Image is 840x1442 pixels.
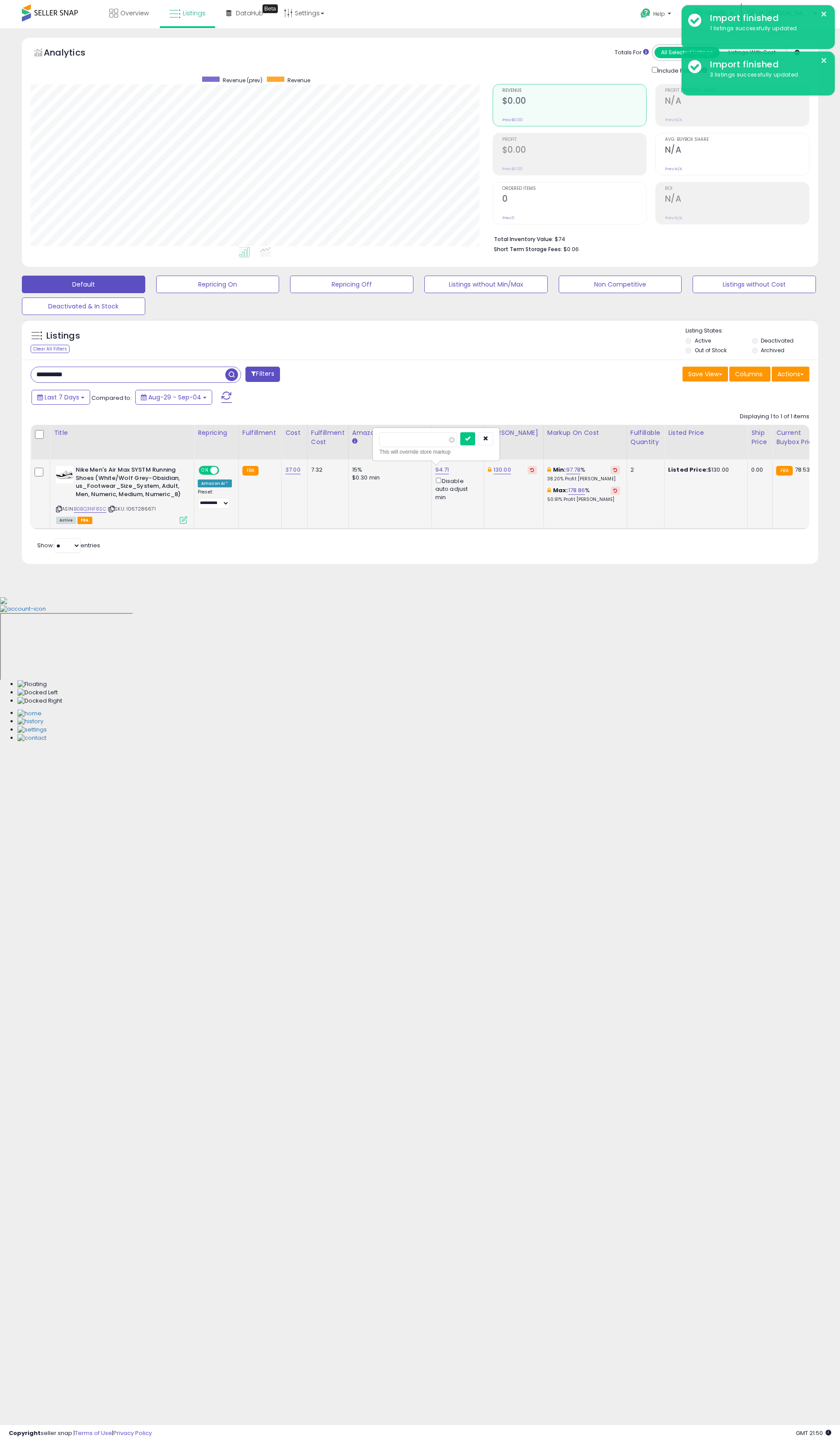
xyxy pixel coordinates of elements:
[46,330,80,342] h5: Listings
[729,367,770,381] button: Columns
[740,413,809,421] div: Displaying 1 to 1 of 1 items
[553,465,566,474] b: Min:
[424,276,548,293] button: Listings without Min/Max
[703,58,828,71] div: Import finished
[563,245,579,253] span: $0.06
[183,9,206,17] span: Listings
[311,466,342,474] div: 7.32
[108,505,156,512] span: | SKU: 1067286671
[751,466,766,474] div: 0.00
[31,345,70,353] div: Clear All Filters
[494,235,553,243] b: Total Inventory Value:
[703,71,828,79] div: 3 listings successfully updated.
[553,486,568,494] b: Max:
[120,9,149,17] span: Overview
[488,428,540,437] div: [PERSON_NAME]
[91,394,132,402] span: Compared to:
[547,466,620,482] div: %
[682,367,728,381] button: Save View
[559,276,682,293] button: Non Competitive
[494,233,803,244] li: $74
[17,710,42,718] img: Home
[686,327,818,335] p: Listing States:
[22,276,145,293] button: Default
[31,390,90,405] button: Last 7 Days
[45,393,79,402] span: Last 7 Days
[56,466,187,523] div: ASIN:
[199,467,210,474] span: ON
[352,466,425,474] div: 15%
[665,194,809,206] h2: N/A
[776,428,821,447] div: Current Buybox Price
[668,428,744,437] div: Listed Price
[665,145,809,157] h2: N/A
[494,245,562,253] b: Short Term Storage Fees:
[668,466,741,474] div: $130.00
[654,47,720,58] button: All Selected Listings
[502,96,646,108] h2: $0.00
[566,465,581,474] a: 97.78
[17,726,47,734] img: Settings
[352,428,428,437] div: Amazon Fees
[493,465,511,474] a: 130.00
[633,1,680,28] a: Help
[751,428,769,447] div: Ship Price
[37,541,100,549] span: Show: entries
[76,466,182,500] b: Nike Men's Air Max SYSTM Running Shoes (White/Wolf Grey-Obsidian, us_Footwear_Size_System, Adult,...
[198,479,232,487] div: Amazon AI *
[435,465,449,474] a: 94.71
[502,166,523,171] small: Prev: $0.00
[352,474,425,482] div: $0.30 min
[735,370,763,378] span: Columns
[502,215,514,220] small: Prev: 0
[285,428,304,437] div: Cost
[352,437,357,445] small: Amazon Fees.
[223,77,262,84] span: Revenue (prev)
[665,88,809,93] span: Profit [PERSON_NAME]
[615,49,649,57] div: Totals For
[502,145,646,157] h2: $0.00
[665,117,682,122] small: Prev: N/A
[56,466,73,483] img: 313rPoGoktL._SL40_.jpg
[56,517,76,524] span: All listings currently available for purchase on Amazon
[77,517,92,524] span: FBA
[668,465,708,474] b: Listed Price:
[242,466,259,476] small: FBA
[285,465,301,474] a: 37.00
[630,428,661,447] div: Fulfillable Quantity
[665,166,682,171] small: Prev: N/A
[795,465,810,474] span: 78.53
[148,393,201,402] span: Aug-29 - Sep-04
[135,390,212,405] button: Aug-29 - Sep-04
[54,428,190,437] div: Title
[17,717,43,726] img: History
[703,12,828,24] div: Import finished
[287,77,310,84] span: Revenue
[820,55,827,66] button: ×
[290,276,413,293] button: Repricing Off
[695,337,711,344] label: Active
[502,194,646,206] h2: 0
[547,428,623,437] div: Markup on Cost
[547,476,620,482] p: 38.20% Profit [PERSON_NAME]
[645,65,717,75] div: Include Returns
[761,337,794,344] label: Deactivated
[665,137,809,142] span: Avg. Buybox Share
[17,680,47,689] img: Floating
[820,9,827,20] button: ×
[156,276,280,293] button: Repricing On
[665,186,809,191] span: ROI
[630,466,658,474] div: 2
[703,24,828,33] div: 1 listings successfully updated.
[262,4,278,13] div: Tooltip anchor
[776,466,792,476] small: FBA
[568,486,585,495] a: 178.86
[74,505,106,513] a: B0BQ3NF8SC
[640,8,651,19] i: Get Help
[435,476,477,501] div: Disable auto adjust min
[17,734,46,742] img: Contact
[502,137,646,142] span: Profit
[665,215,682,220] small: Prev: N/A
[44,46,102,61] h5: Analytics
[22,297,145,315] button: Deactivated & In Stock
